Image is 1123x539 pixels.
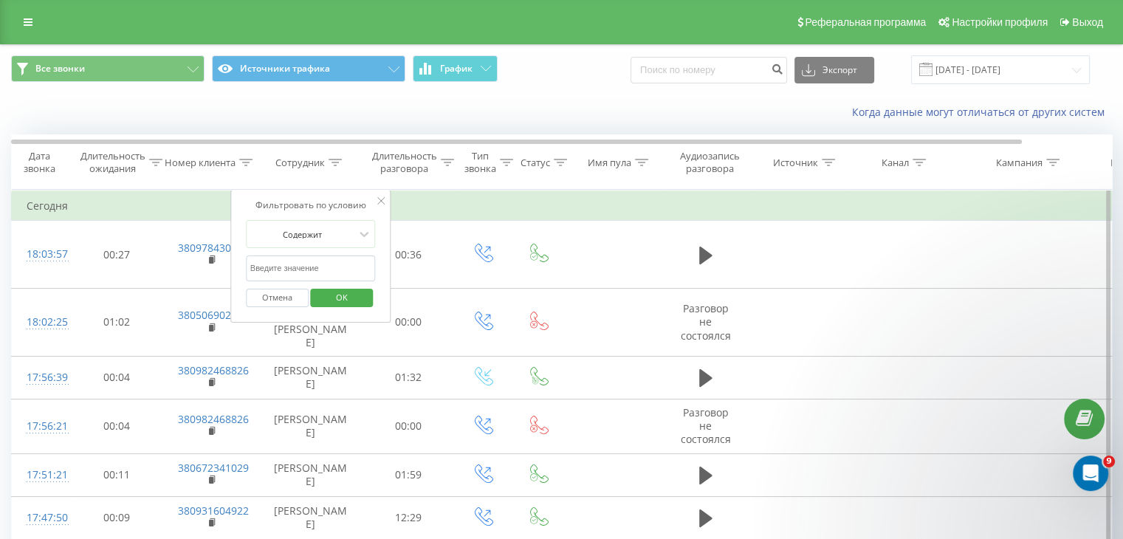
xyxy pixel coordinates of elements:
[71,399,163,454] td: 00:04
[246,255,376,281] input: Введите значение
[259,453,363,496] td: [PERSON_NAME]
[259,399,363,454] td: [PERSON_NAME]
[674,150,746,175] div: Аудиозапись разговора
[71,496,163,539] td: 00:09
[631,57,787,83] input: Поиск по номеру
[952,16,1048,28] span: Настройки профиля
[178,241,249,255] a: 380978430123
[521,157,550,169] div: Статус
[794,57,874,83] button: Экспорт
[178,363,249,377] a: 380982468826
[1072,16,1103,28] span: Выход
[681,405,731,446] span: Разговор не состоялся
[27,363,56,392] div: 17:56:39
[852,105,1112,119] a: Когда данные могут отличаться от других систем
[311,289,374,307] button: OK
[773,157,818,169] div: Источник
[882,157,909,169] div: Канал
[363,496,455,539] td: 12:29
[464,150,496,175] div: Тип звонка
[71,453,163,496] td: 00:11
[27,412,56,441] div: 17:56:21
[321,286,363,309] span: OK
[363,221,455,289] td: 00:36
[27,504,56,532] div: 17:47:50
[363,453,455,496] td: 01:59
[1073,456,1108,491] iframe: Intercom live chat
[805,16,926,28] span: Реферальная программа
[996,157,1043,169] div: Кампания
[363,399,455,454] td: 00:00
[178,504,249,518] a: 380931604922
[27,240,56,269] div: 18:03:57
[178,308,249,322] a: 380506902307
[178,412,249,426] a: 380982468826
[71,221,163,289] td: 00:27
[212,55,405,82] button: Источники трафика
[165,157,236,169] div: Номер клиента
[80,150,145,175] div: Длительность ожидания
[275,157,325,169] div: Сотрудник
[35,63,85,75] span: Все звонки
[71,356,163,399] td: 00:04
[11,55,205,82] button: Все звонки
[363,289,455,357] td: 00:00
[413,55,498,82] button: График
[588,157,631,169] div: Имя пула
[246,198,376,213] div: Фильтровать по условию
[178,461,249,475] a: 380672341029
[259,356,363,399] td: [PERSON_NAME]
[12,150,66,175] div: Дата звонка
[440,63,473,74] span: График
[246,289,309,307] button: Отмена
[1103,456,1115,467] span: 9
[372,150,437,175] div: Длительность разговора
[27,308,56,337] div: 18:02:25
[27,461,56,490] div: 17:51:21
[363,356,455,399] td: 01:32
[681,301,731,342] span: Разговор не состоялся
[71,289,163,357] td: 01:02
[259,496,363,539] td: [PERSON_NAME]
